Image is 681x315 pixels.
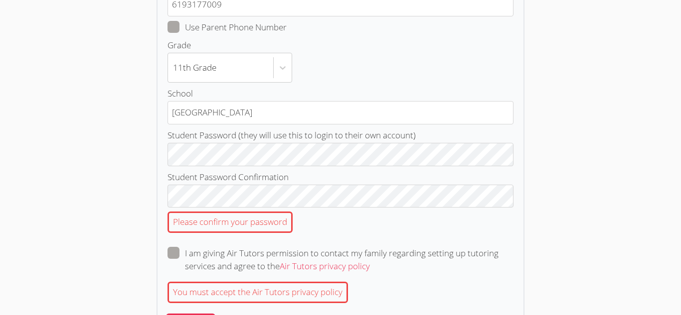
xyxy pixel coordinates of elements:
[168,171,289,183] span: Student Password Confirmation
[168,143,513,166] input: Student Password (they will use this to login to their own account)
[168,21,287,34] label: Use Parent Phone Number
[168,88,193,99] span: School
[173,61,216,75] div: 11th Grade
[168,129,416,141] span: Student Password (they will use this to login to their own account)
[168,211,293,233] div: Please confirm your password
[168,282,348,303] div: You must accept the Air Tutors privacy policy
[168,247,513,273] label: I am giving Air Tutors permission to contact my family regarding setting up tutoring services and...
[168,39,191,51] span: Grade
[280,260,370,272] a: Air Tutors privacy policy
[168,101,513,124] input: School
[168,185,513,208] input: Student Password ConfirmationPlease confirm your password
